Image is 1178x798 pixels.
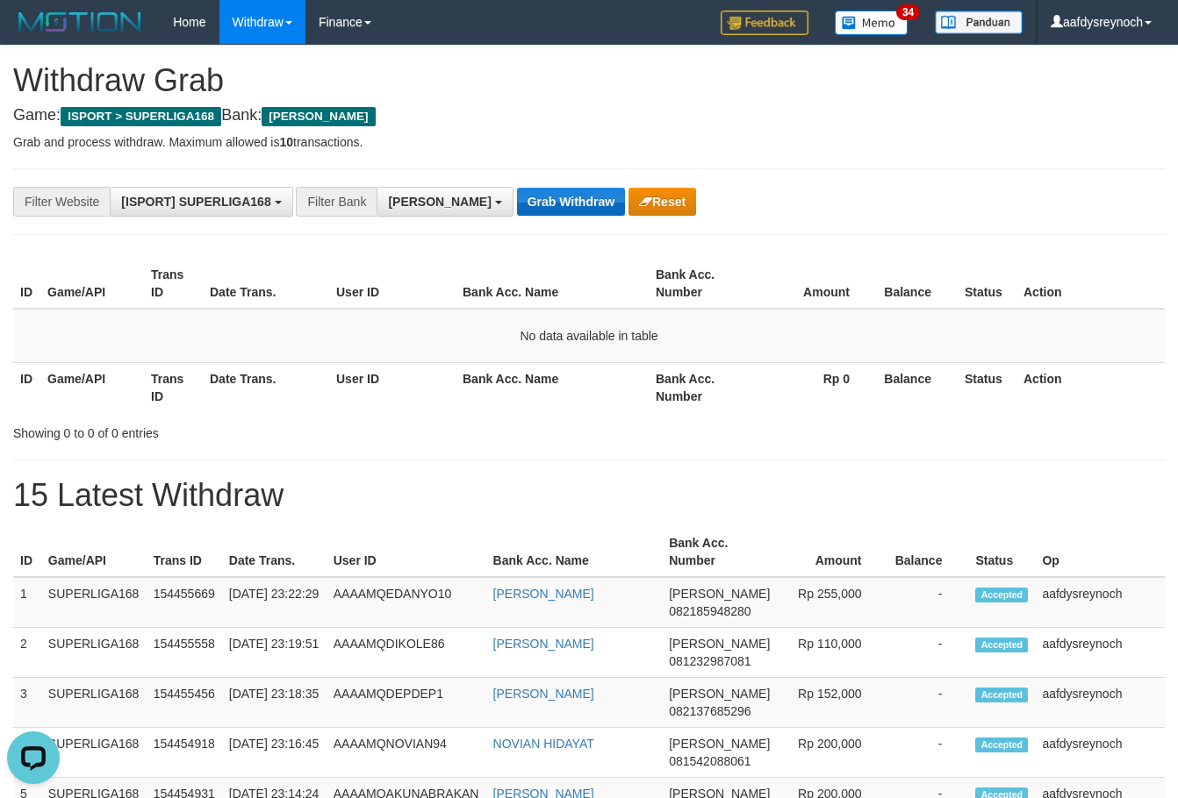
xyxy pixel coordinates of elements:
td: aafdysreynoch [1035,678,1165,728]
td: SUPERLIGA168 [41,628,147,678]
th: Bank Acc. Number [649,259,752,309]
th: ID [13,527,41,577]
button: Reset [629,188,696,216]
a: [PERSON_NAME] [493,637,594,651]
td: aafdysreynoch [1035,728,1165,778]
a: NOVIAN HIDAYAT [493,737,594,751]
td: 154455669 [147,577,222,628]
a: [PERSON_NAME] [493,687,594,701]
button: [ISPORT] SUPERLIGA168 [110,187,292,217]
span: [PERSON_NAME] [388,195,491,209]
button: Grab Withdraw [517,188,625,216]
span: Accepted [975,688,1028,702]
td: 1 [13,577,41,628]
td: - [888,728,969,778]
th: Balance [888,527,969,577]
th: Bank Acc. Number [649,362,752,412]
td: [DATE] 23:22:29 [222,577,327,628]
h4: Game: Bank: [13,107,1165,125]
span: [ISPORT] SUPERLIGA168 [121,195,270,209]
td: Rp 152,000 [777,678,887,728]
div: Showing 0 to 0 of 0 entries [13,417,478,442]
th: Date Trans. [203,259,329,309]
p: Grab and process withdraw. Maximum allowed is transactions. [13,133,1165,151]
td: AAAAMQDIKOLE86 [327,628,486,678]
span: Accepted [975,588,1028,602]
td: SUPERLIGA168 [41,577,147,628]
img: Feedback.jpg [721,11,808,35]
th: Balance [876,362,958,412]
td: [DATE] 23:19:51 [222,628,327,678]
h1: Withdraw Grab [13,63,1165,98]
td: 2 [13,628,41,678]
span: Copy 081542088061 to clipboard [669,754,751,768]
th: Bank Acc. Name [456,362,649,412]
span: Accepted [975,737,1028,752]
th: Action [1016,259,1165,309]
div: Filter Bank [296,187,377,217]
td: - [888,628,969,678]
span: Copy 082137685296 to clipboard [669,704,751,718]
span: [PERSON_NAME] [669,687,770,701]
th: Trans ID [144,362,203,412]
th: Status [958,259,1016,309]
th: Trans ID [147,527,222,577]
th: ID [13,362,40,412]
th: Amount [752,259,876,309]
td: AAAAMQNOVIAN94 [327,728,486,778]
th: Bank Acc. Number [662,527,777,577]
th: User ID [329,362,456,412]
span: 34 [896,4,920,20]
td: 3 [13,678,41,728]
td: - [888,678,969,728]
span: [PERSON_NAME] [669,637,770,651]
td: aafdysreynoch [1035,577,1165,628]
img: Button%20Memo.svg [835,11,909,35]
td: SUPERLIGA168 [41,678,147,728]
th: Amount [777,527,887,577]
td: Rp 110,000 [777,628,887,678]
th: User ID [327,527,486,577]
th: Status [958,362,1016,412]
th: Rp 0 [752,362,876,412]
th: User ID [329,259,456,309]
img: panduan.png [935,11,1023,34]
th: Trans ID [144,259,203,309]
a: [PERSON_NAME] [493,587,594,601]
td: AAAAMQDEPDEP1 [327,678,486,728]
th: Bank Acc. Name [456,259,649,309]
th: ID [13,259,40,309]
span: [PERSON_NAME] [669,587,770,601]
span: Accepted [975,638,1028,652]
th: Date Trans. [203,362,329,412]
th: Game/API [40,259,144,309]
img: MOTION_logo.png [13,9,147,35]
th: Balance [876,259,958,309]
td: SUPERLIGA168 [41,728,147,778]
th: Op [1035,527,1165,577]
th: Action [1016,362,1165,412]
td: 154455558 [147,628,222,678]
td: aafdysreynoch [1035,628,1165,678]
td: [DATE] 23:16:45 [222,728,327,778]
span: ISPORT > SUPERLIGA168 [61,107,221,126]
th: Game/API [41,527,147,577]
th: Status [968,527,1035,577]
h1: 15 Latest Withdraw [13,478,1165,513]
button: [PERSON_NAME] [377,187,513,217]
td: AAAAMQEDANYO10 [327,577,486,628]
td: Rp 255,000 [777,577,887,628]
span: Copy 081232987081 to clipboard [669,654,751,668]
button: Open LiveChat chat widget [7,7,60,60]
th: Game/API [40,362,144,412]
span: [PERSON_NAME] [262,107,375,126]
td: Rp 200,000 [777,728,887,778]
td: - [888,577,969,628]
td: No data available in table [13,309,1165,363]
td: [DATE] 23:18:35 [222,678,327,728]
td: 154455456 [147,678,222,728]
span: Copy 082185948280 to clipboard [669,604,751,618]
div: Filter Website [13,187,110,217]
strong: 10 [279,135,293,149]
td: 154454918 [147,728,222,778]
